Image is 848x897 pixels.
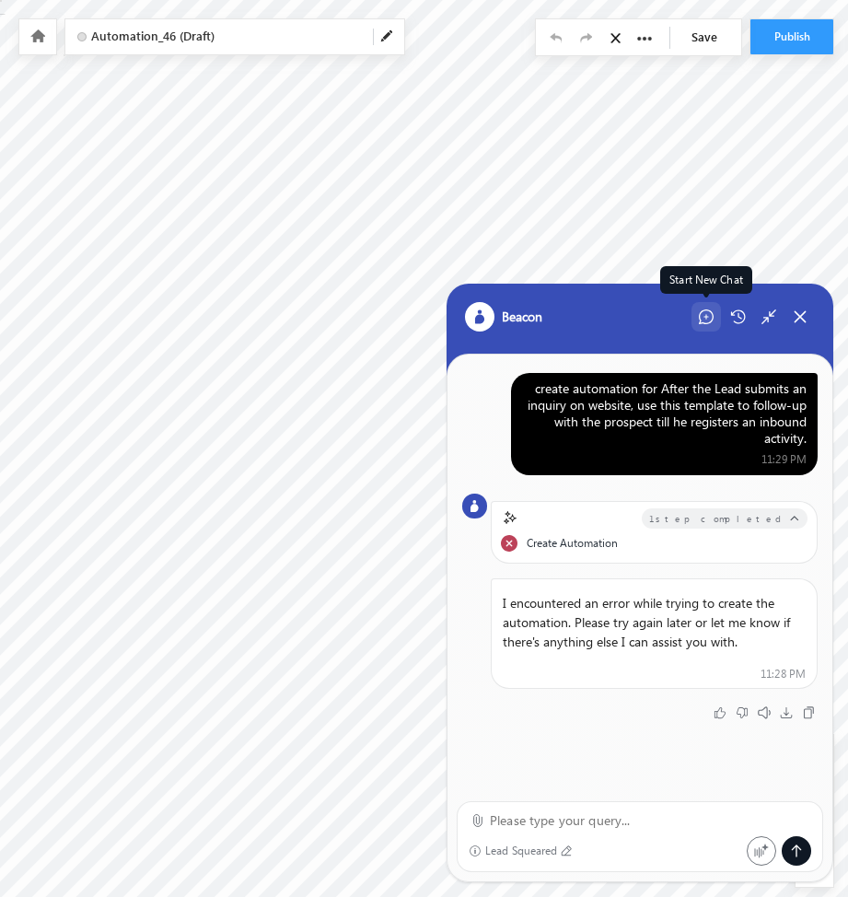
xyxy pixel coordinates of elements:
a: Save [677,19,741,54]
button: Publish [750,19,833,54]
span: Automation_46 (Draft) [91,28,358,45]
span: Click to Edit [75,29,359,46]
div: Click to Edit [64,18,405,55]
div: Click to Edit [65,19,404,54]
